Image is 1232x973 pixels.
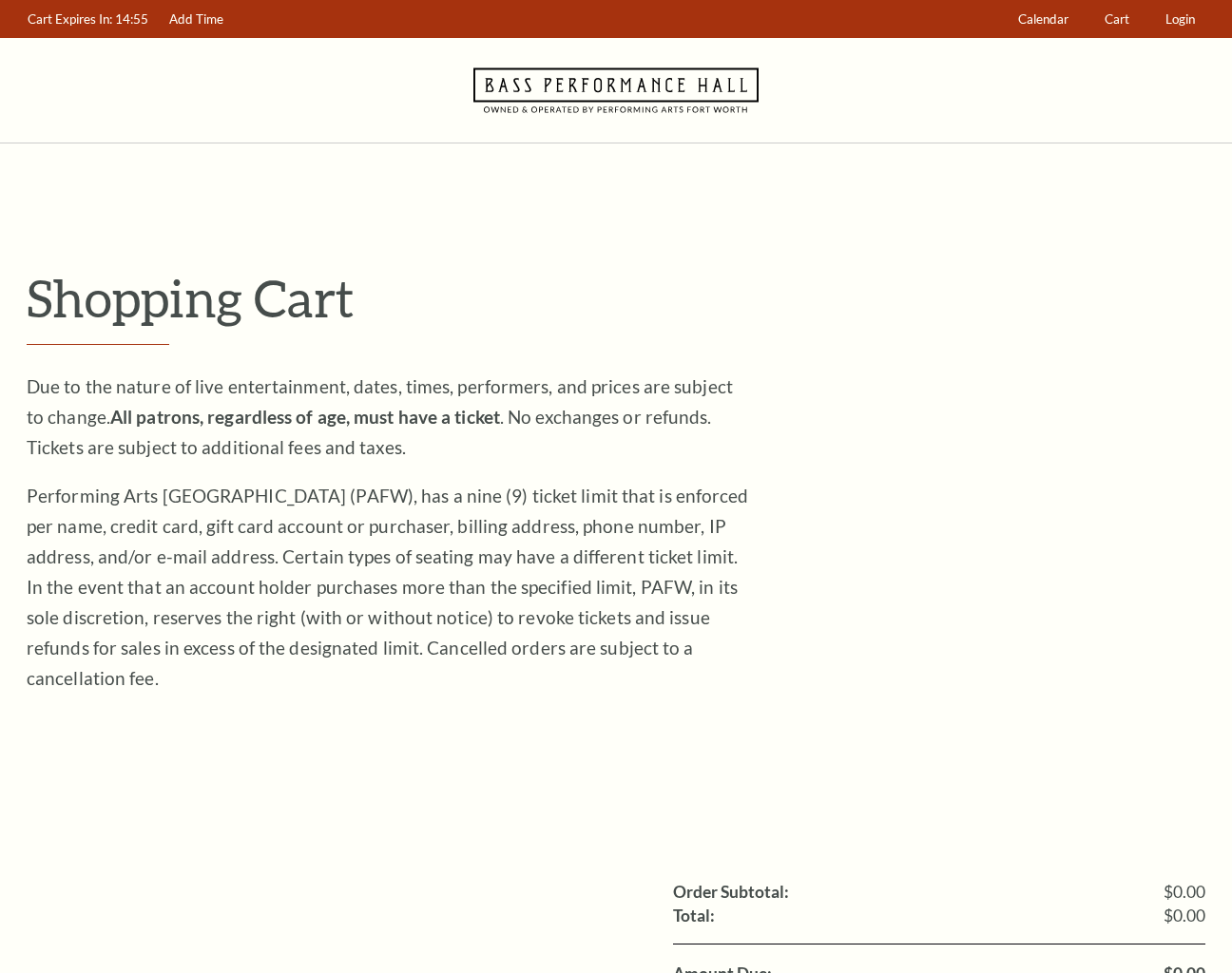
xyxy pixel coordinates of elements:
a: Login [1157,1,1204,38]
span: Due to the nature of live entertainment, dates, times, performers, and prices are subject to chan... [27,375,733,458]
label: Total: [673,907,715,925]
p: Performing Arts [GEOGRAPHIC_DATA] (PAFW), has a nine (9) ticket limit that is enforced per name, ... [27,481,749,694]
a: Calendar [1010,1,1078,38]
span: Cart [1105,11,1129,27]
span: Cart Expires In: [28,11,112,27]
span: $0.00 [1164,907,1205,925]
span: Login [1165,11,1195,27]
strong: All patrons, regardless of age, must have a ticket [110,406,500,428]
p: Shopping Cart [27,267,1205,329]
span: 14:55 [115,11,148,27]
a: Cart [1096,1,1139,38]
a: Add Time [161,1,233,38]
span: $0.00 [1164,884,1205,901]
label: Order Subtotal: [673,884,789,901]
span: Calendar [1018,11,1068,27]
